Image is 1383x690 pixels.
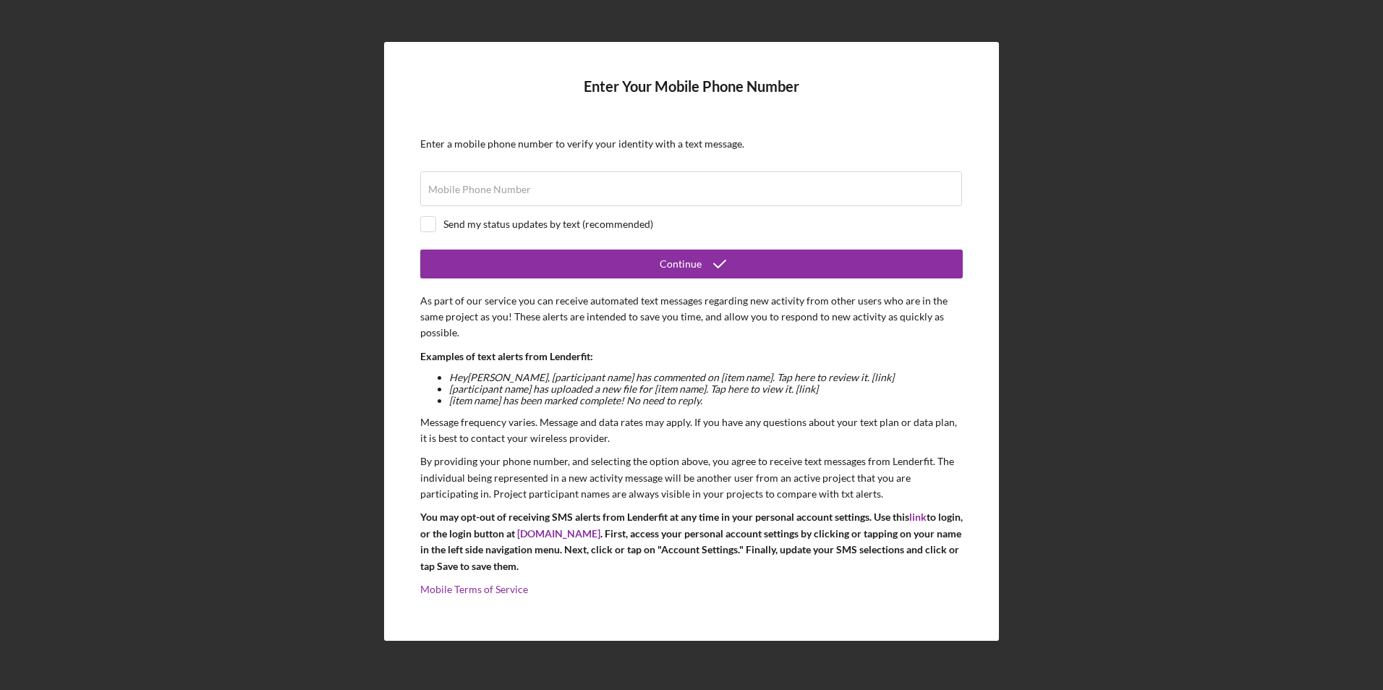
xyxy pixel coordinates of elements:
[420,349,963,365] p: Examples of text alerts from Lenderfit:
[420,509,963,574] p: You may opt-out of receiving SMS alerts from Lenderfit at any time in your personal account setti...
[420,453,963,502] p: By providing your phone number, and selecting the option above, you agree to receive text message...
[420,78,963,116] h4: Enter Your Mobile Phone Number
[420,138,963,150] div: Enter a mobile phone number to verify your identity with a text message.
[443,218,653,230] div: Send my status updates by text (recommended)
[428,184,531,195] label: Mobile Phone Number
[420,414,963,447] p: Message frequency varies. Message and data rates may apply. If you have any questions about your ...
[420,293,963,341] p: As part of our service you can receive automated text messages regarding new activity from other ...
[660,250,702,278] div: Continue
[517,527,600,540] a: [DOMAIN_NAME]
[420,250,963,278] button: Continue
[449,372,963,383] li: Hey [PERSON_NAME] , [participant name] has commented on [item name]. Tap here to review it. [link]
[449,383,963,395] li: [participant name] has uploaded a new file for [item name]. Tap here to view it. [link]
[420,583,528,595] a: Mobile Terms of Service
[909,511,927,523] a: link
[449,395,963,406] li: [item name] has been marked complete! No need to reply.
